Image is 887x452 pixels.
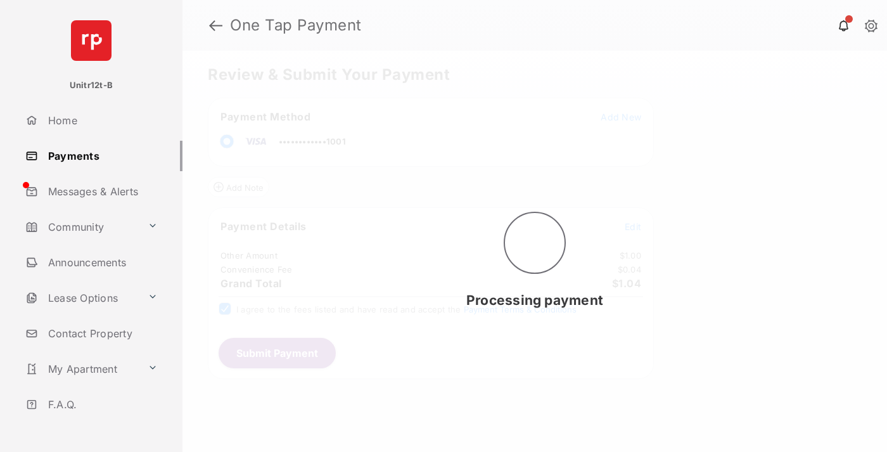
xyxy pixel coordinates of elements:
[71,20,112,61] img: svg+xml;base64,PHN2ZyB4bWxucz0iaHR0cDovL3d3dy53My5vcmcvMjAwMC9zdmciIHdpZHRoPSI2NCIgaGVpZ2h0PSI2NC...
[20,141,182,171] a: Payments
[466,292,603,308] span: Processing payment
[20,389,182,420] a: F.A.Q.
[230,18,362,33] strong: One Tap Payment
[20,176,182,207] a: Messages & Alerts
[20,247,182,278] a: Announcements
[70,79,113,92] p: Unitr12t-B
[20,354,143,384] a: My Apartment
[20,283,143,313] a: Lease Options
[20,212,143,242] a: Community
[20,318,182,349] a: Contact Property
[20,105,182,136] a: Home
